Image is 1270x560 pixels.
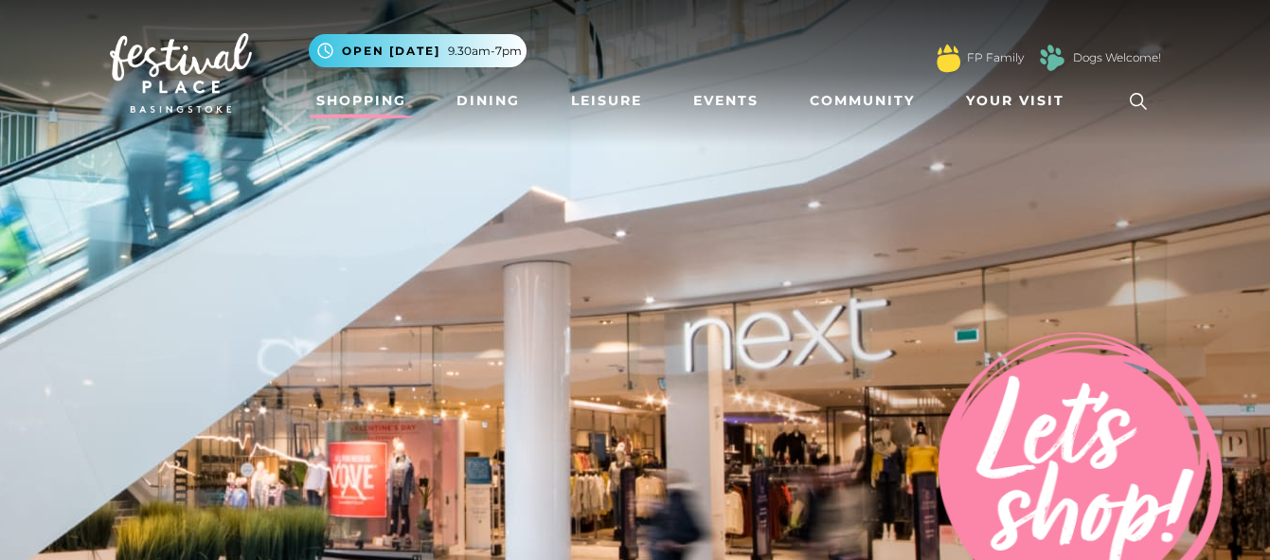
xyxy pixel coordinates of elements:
[309,34,527,67] button: Open [DATE] 9.30am-7pm
[342,43,440,60] span: Open [DATE]
[563,83,650,118] a: Leisure
[448,43,522,60] span: 9.30am-7pm
[309,83,414,118] a: Shopping
[966,91,1064,111] span: Your Visit
[958,83,1082,118] a: Your Visit
[686,83,766,118] a: Events
[1073,49,1161,66] a: Dogs Welcome!
[967,49,1024,66] a: FP Family
[449,83,528,118] a: Dining
[802,83,922,118] a: Community
[110,33,252,113] img: Festival Place Logo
